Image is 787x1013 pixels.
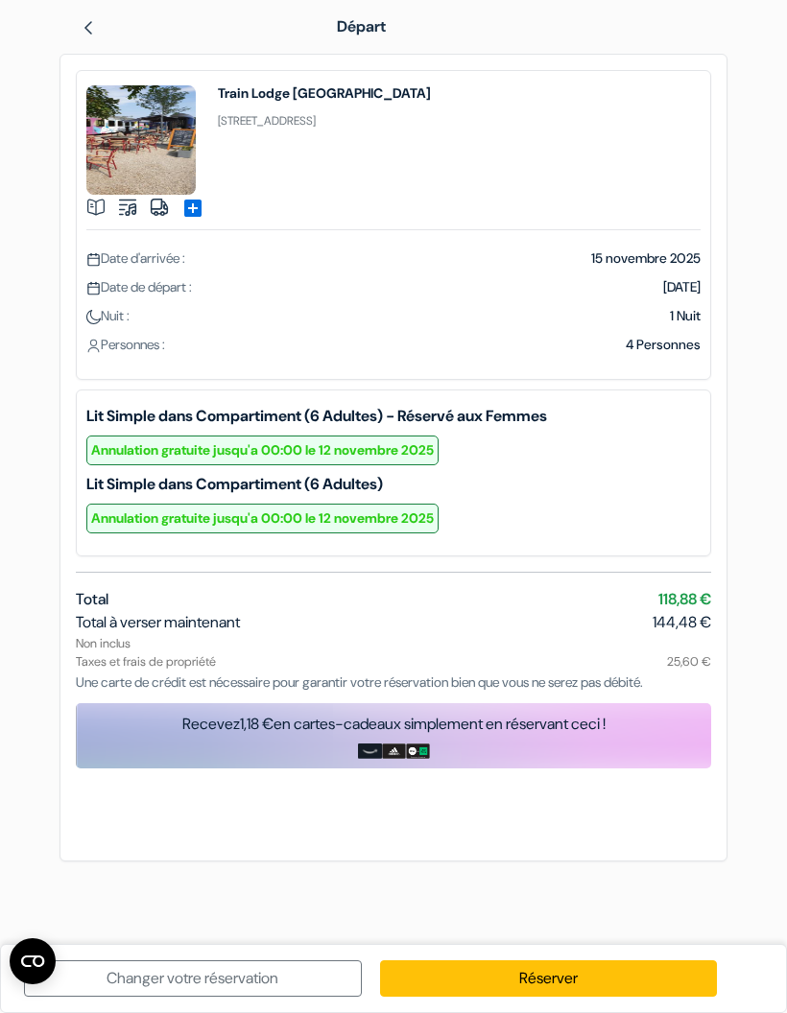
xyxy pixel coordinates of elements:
[86,310,101,324] img: moon.svg
[667,652,711,671] span: 25,60 €
[76,611,711,634] div: Total à verser maintenant
[81,20,96,35] img: left_arrow.svg
[337,16,386,36] span: Départ
[181,196,204,216] a: add_box
[76,673,643,691] span: Une carte de crédit est nécessaire pour garantir votre réservation bien que vous ne serez pas déb...
[86,252,101,267] img: calendar.svg
[670,307,701,324] span: 1 Nuit
[663,278,701,295] span: [DATE]
[626,336,701,353] span: 4 Personnes
[86,198,106,217] img: book.svg
[380,960,718,997] a: Réserver
[86,281,101,295] img: calendar.svg
[382,743,406,759] img: adidas-card.png
[86,504,439,533] small: Annulation gratuite jusqu'a 00:00 le 12 novembre 2025
[118,198,137,217] img: music.svg
[86,436,439,465] small: Annulation gratuite jusqu'a 00:00 le 12 novembre 2025
[24,960,362,997] a: Changer votre réservation
[86,339,101,353] img: user_icon.svg
[658,588,711,611] span: 118,88 €
[86,473,701,496] b: Lit Simple dans Compartiment (6 Adultes)
[406,743,430,759] img: uber-uber-eats-card.png
[150,198,169,217] img: truck.svg
[86,336,165,353] span: Personnes :
[218,85,431,101] h4: Train Lodge [GEOGRAPHIC_DATA]
[76,589,108,609] span: Total
[240,714,274,734] span: 1,18 €
[86,307,130,324] span: Nuit :
[181,197,204,220] span: add_box
[86,249,185,267] span: Date d'arrivée :
[218,113,316,129] small: [STREET_ADDRESS]
[76,713,711,736] div: Recevez en cartes-cadeaux simplement en réservant ceci !
[358,743,382,759] img: amazon-card-no-text.png
[653,611,711,634] span: 144,48 €
[86,278,192,295] span: Date de départ :
[591,249,701,267] span: 15 novembre 2025
[76,634,711,671] div: Non inclus Taxes et frais de propriété
[10,938,56,984] button: Ouvrir le widget CMP
[86,405,701,428] b: Lit Simple dans Compartiment (6 Adultes) - Réservé aux Femmes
